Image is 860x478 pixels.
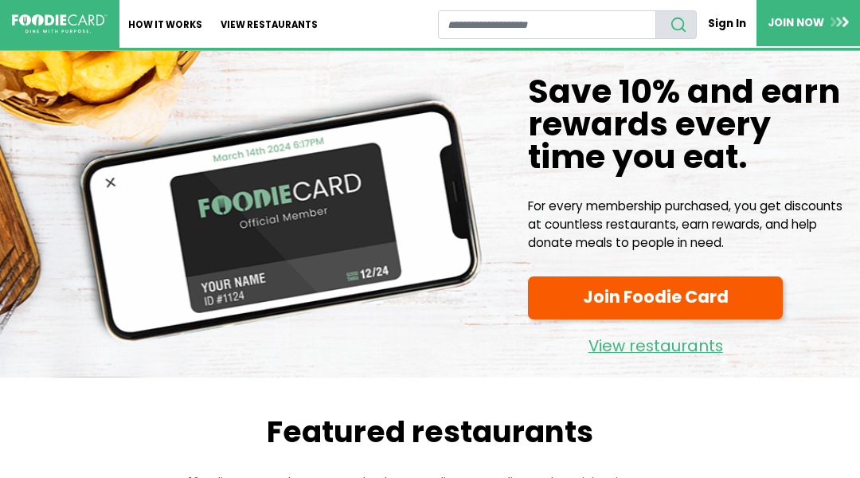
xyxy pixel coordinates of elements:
[528,75,848,173] h1: Save 10% and earn rewards every time you eat.
[528,198,848,252] p: For every membership purchased, you get discounts at countless restaurants, earn rewards, and hel...
[697,10,756,37] a: Sign In
[12,14,107,33] img: FoodieCard; Eat, Drink, Save, Donate
[528,325,783,359] a: View restaurants
[655,10,697,39] button: search
[528,276,783,319] a: Join Foodie Card
[12,414,848,450] h2: Featured restaurants
[438,10,657,39] input: restaurant search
